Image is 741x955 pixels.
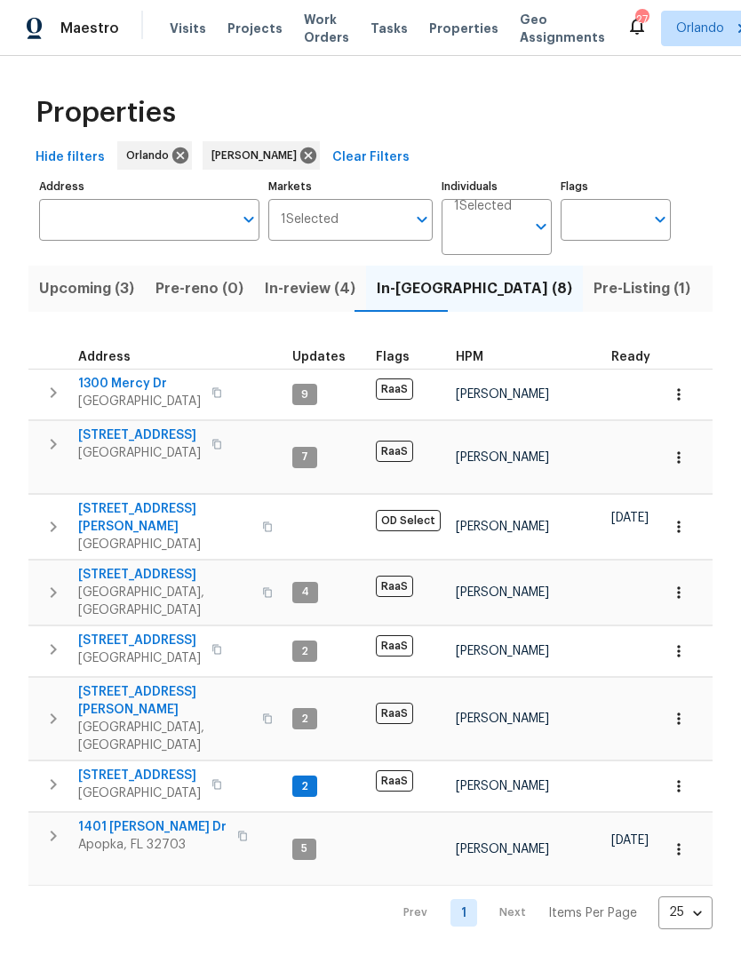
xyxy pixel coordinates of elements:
span: In-review (4) [265,276,355,301]
span: Ready [611,351,650,363]
span: Apopka, FL 32703 [78,836,227,854]
span: [GEOGRAPHIC_DATA], [GEOGRAPHIC_DATA] [78,584,251,619]
label: Flags [561,181,671,192]
span: RaaS [376,576,413,597]
span: Upcoming (3) [39,276,134,301]
span: 1300 Mercy Dr [78,375,201,393]
span: [GEOGRAPHIC_DATA] [78,536,251,553]
button: Hide filters [28,141,112,174]
div: 25 [658,889,713,935]
span: Work Orders [304,11,349,46]
span: [PERSON_NAME] [456,388,549,401]
span: 9 [294,387,315,402]
span: 2 [294,712,315,727]
span: [PERSON_NAME] [456,843,549,856]
span: Pre-Listing (1) [594,276,690,301]
span: 1401 [PERSON_NAME] Dr [78,818,227,836]
a: Goto page 1 [450,899,477,927]
button: Open [236,207,261,232]
span: [GEOGRAPHIC_DATA] [78,444,201,462]
span: Maestro [60,20,119,37]
span: RaaS [376,441,413,462]
span: HPM [456,351,483,363]
button: Clear Filters [325,141,417,174]
span: Clear Filters [332,147,410,169]
span: 1 Selected [454,199,512,214]
span: In-[GEOGRAPHIC_DATA] (8) [377,276,572,301]
span: 1 Selected [281,212,339,227]
span: [PERSON_NAME] [456,645,549,657]
div: Orlando [117,141,192,170]
span: 4 [294,585,316,600]
span: RaaS [376,635,413,657]
span: 2 [294,779,315,794]
span: [PERSON_NAME] [456,712,549,725]
span: [STREET_ADDRESS] [78,566,251,584]
span: 2 [294,644,315,659]
span: Address [78,351,131,363]
div: 27 [635,11,648,28]
button: Open [648,207,673,232]
span: [GEOGRAPHIC_DATA] [78,393,201,410]
span: Orlando [126,147,176,164]
p: Items Per Page [548,904,637,922]
span: 7 [294,450,315,465]
span: Pre-reno (0) [155,276,243,301]
span: Properties [36,104,176,122]
nav: Pagination Navigation [386,896,713,929]
span: [STREET_ADDRESS][PERSON_NAME] [78,500,251,536]
span: Tasks [370,22,408,35]
span: [STREET_ADDRESS] [78,632,201,649]
span: RaaS [376,378,413,400]
span: Hide filters [36,147,105,169]
span: Flags [376,351,410,363]
span: [STREET_ADDRESS] [78,426,201,444]
span: Properties [429,20,498,37]
span: 5 [294,841,315,856]
span: [PERSON_NAME] [456,451,549,464]
span: OD Select [376,510,441,531]
div: [PERSON_NAME] [203,141,320,170]
span: [PERSON_NAME] [456,586,549,599]
span: RaaS [376,770,413,792]
span: Projects [227,20,283,37]
span: Geo Assignments [520,11,605,46]
span: [GEOGRAPHIC_DATA] [78,649,201,667]
label: Markets [268,181,434,192]
label: Address [39,181,259,192]
span: Orlando [676,20,724,37]
div: Earliest renovation start date (first business day after COE or Checkout) [611,351,666,363]
span: [PERSON_NAME] [211,147,304,164]
span: Visits [170,20,206,37]
span: [GEOGRAPHIC_DATA], [GEOGRAPHIC_DATA] [78,719,251,754]
span: [STREET_ADDRESS][PERSON_NAME] [78,683,251,719]
button: Open [410,207,434,232]
button: Open [529,214,554,239]
span: [GEOGRAPHIC_DATA] [78,784,201,802]
span: [DATE] [611,834,649,847]
span: RaaS [376,703,413,724]
label: Individuals [442,181,552,192]
span: [DATE] [611,512,649,524]
span: [STREET_ADDRESS] [78,767,201,784]
span: Updates [292,351,346,363]
span: [PERSON_NAME] [456,521,549,533]
span: [PERSON_NAME] [456,780,549,792]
